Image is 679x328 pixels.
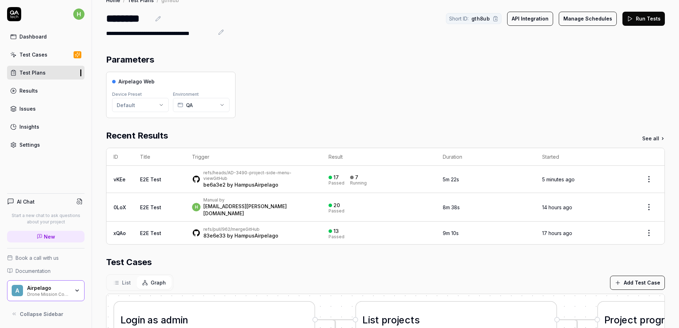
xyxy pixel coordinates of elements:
button: QA [173,98,230,112]
span: e [622,314,628,326]
div: 13 [333,228,339,234]
a: refs/pull/962/merge [203,227,245,232]
span: n [140,314,145,326]
time: 5m 22s [443,176,459,182]
div: Default [117,101,135,109]
span: h [192,203,201,211]
button: List [108,276,137,289]
a: 83e6e33 [203,233,226,239]
time: 9m 10s [443,230,459,236]
h2: Recent Results [106,129,168,142]
span: i [180,314,182,326]
span: L [362,314,368,326]
span: m [172,314,180,326]
a: Dashboard [7,30,85,43]
button: h [73,7,85,21]
span: o [649,314,655,326]
div: Passed [329,235,344,239]
span: h [73,8,85,20]
span: g [655,314,661,326]
div: Issues [19,105,36,112]
div: Airpelago [27,285,70,291]
time: 14 hours ago [542,204,572,210]
button: Run Tests [622,12,665,26]
a: Settings [7,138,85,152]
h2: Test Cases [106,256,152,269]
span: r [646,314,650,326]
span: p [640,314,646,326]
button: Manage Schedules [559,12,617,26]
label: Environment [173,92,199,97]
a: 0LoX [114,204,126,210]
a: Insights [7,120,85,134]
div: Results [19,87,38,94]
div: Test Cases [19,51,47,58]
span: s [370,314,375,326]
span: c [628,314,634,326]
span: j [620,314,622,326]
span: p [382,314,388,326]
th: Trigger [185,148,321,166]
span: i [138,314,140,326]
th: Started [535,148,633,166]
span: A [12,285,23,296]
div: [EMAIL_ADDRESS][PERSON_NAME][DOMAIN_NAME] [203,203,314,217]
a: New [7,231,85,242]
span: P [604,314,610,326]
a: xQAo [114,230,126,236]
a: Issues [7,102,85,116]
a: E2E Test [140,204,161,210]
span: j [397,314,399,326]
th: Title [133,148,185,166]
a: See all [642,135,665,142]
div: Settings [19,141,40,148]
div: by [203,181,314,188]
div: 17 [333,174,339,181]
span: t [633,314,637,326]
button: AAirpelagoDrone Mission Control [7,280,85,301]
button: Graph [137,276,172,289]
div: GitHub [203,170,314,181]
time: 5 minutes ago [542,176,575,182]
span: r [661,314,665,326]
div: Insights [19,123,39,130]
span: c [405,314,411,326]
span: d [166,314,172,326]
a: E2E Test [140,230,161,236]
a: HampusAirpelago [234,233,278,239]
span: a [147,314,153,326]
span: r [610,314,614,326]
div: Passed [329,181,344,185]
span: e [399,314,405,326]
span: s [414,314,420,326]
div: Dashboard [19,33,47,40]
span: o [126,314,132,326]
div: 20 [333,202,340,209]
span: Short ID: [449,15,469,22]
label: Device Preset [112,92,142,97]
a: be6a3e2 [203,182,226,188]
span: a [161,314,166,326]
th: Result [321,148,435,166]
button: API Integration [507,12,553,26]
div: Manual by [203,197,314,203]
a: Documentation [7,267,85,275]
button: Default [112,98,169,112]
span: o [391,314,397,326]
th: ID [106,148,133,166]
time: 8m 38s [443,204,460,210]
span: g [132,314,138,326]
h2: Parameters [106,53,154,66]
span: i [368,314,370,326]
span: r [387,314,391,326]
span: n [182,314,188,326]
th: Duration [436,148,535,166]
div: Test Plans [19,69,46,76]
span: QA [186,101,193,109]
span: t [411,314,414,326]
button: Collapse Sidebar [7,307,85,321]
div: GitHub [203,227,278,232]
div: 7 [355,174,358,181]
h4: AI Chat [17,198,35,205]
a: Book a call with us [7,254,85,262]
